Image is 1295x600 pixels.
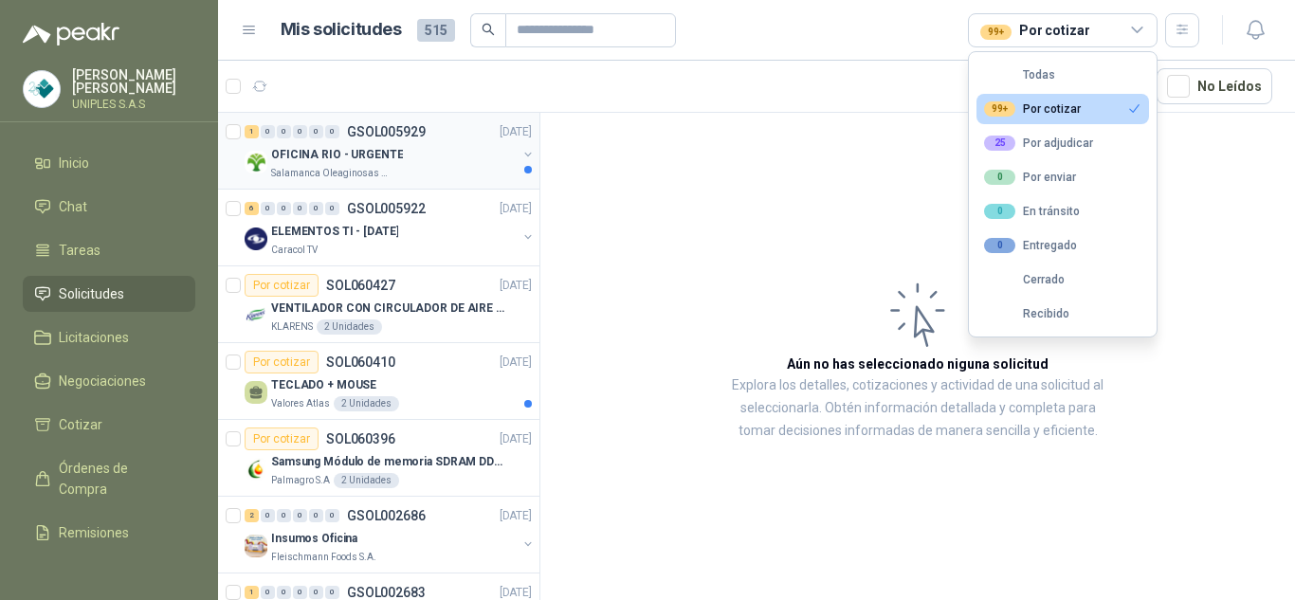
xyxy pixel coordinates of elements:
button: Cerrado [976,264,1149,295]
img: Company Logo [245,151,267,173]
div: Todas [984,68,1055,82]
img: Company Logo [24,71,60,107]
a: Negociaciones [23,363,195,399]
button: 99+Por cotizar [976,94,1149,124]
p: GSOL005929 [347,125,426,138]
div: 2 Unidades [317,319,382,335]
button: 0Entregado [976,230,1149,261]
span: Licitaciones [59,327,129,348]
div: 0 [261,202,275,215]
div: 0 [309,202,323,215]
div: 0 [261,125,275,138]
div: 0 [293,202,307,215]
div: 0 [293,509,307,522]
button: Todas [976,60,1149,90]
p: GSOL002686 [347,509,426,522]
div: En tránsito [984,204,1080,219]
div: Por adjudicar [984,136,1093,151]
span: 515 [417,19,455,42]
p: SOL060427 [326,279,395,292]
div: 1 [245,125,259,138]
div: Por cotizar [984,101,1081,117]
p: [DATE] [500,430,532,448]
div: 2 Unidades [334,473,399,488]
div: Cerrado [984,273,1065,286]
span: Tareas [59,240,100,261]
div: 0 [325,509,339,522]
a: Tareas [23,232,195,268]
button: Recibido [976,299,1149,329]
div: 0 [277,509,291,522]
div: 0 [325,202,339,215]
div: 0 [309,125,323,138]
div: Por cotizar [245,427,319,450]
div: 0 [325,125,339,138]
img: Company Logo [245,227,267,250]
span: Órdenes de Compra [59,458,177,500]
a: Licitaciones [23,319,195,355]
a: Cotizar [23,407,195,443]
a: 6 0 0 0 0 0 GSOL005922[DATE] Company LogoELEMENTOS TI - [DATE]Caracol TV [245,197,536,258]
span: Negociaciones [59,371,146,391]
button: 0En tránsito [976,196,1149,227]
button: No Leídos [1157,68,1272,104]
div: Recibido [984,307,1069,320]
h1: Mis solicitudes [281,16,402,44]
div: 0 [261,509,275,522]
p: VENTILADOR CON CIRCULADOR DE AIRE MULTIPROPOSITO XPOWER DE 14" [271,300,507,318]
span: search [482,23,495,36]
div: 0 [984,238,1015,253]
a: Solicitudes [23,276,195,312]
img: Company Logo [245,535,267,557]
p: [DATE] [500,200,532,218]
a: Por cotizarSOL060410[DATE] TECLADO + MOUSEValores Atlas2 Unidades [218,343,539,420]
div: 99+ [980,25,1012,40]
p: SOL060396 [326,432,395,445]
div: 99+ [984,101,1015,117]
span: Cotizar [59,414,102,435]
p: [DATE] [500,277,532,295]
a: Por cotizarSOL060396[DATE] Company LogoSamsung Módulo de memoria SDRAM DDR4 M393A2G40DB0 de 16 GB... [218,420,539,497]
button: 25Por adjudicar [976,128,1149,158]
p: [DATE] [500,123,532,141]
div: 0 [984,204,1015,219]
img: Company Logo [245,458,267,481]
span: Remisiones [59,522,129,543]
div: 0 [325,586,339,599]
p: Samsung Módulo de memoria SDRAM DDR4 M393A2G40DB0 de 16 GB M393A2G40DB0-CPB [271,453,507,471]
span: Chat [59,196,87,217]
img: Logo peakr [23,23,119,45]
p: GSOL002683 [347,586,426,599]
img: Company Logo [245,304,267,327]
a: 2 0 0 0 0 0 GSOL002686[DATE] Company LogoInsumos OficinaFleischmann Foods S.A. [245,504,536,565]
div: 0 [293,125,307,138]
div: 0 [293,586,307,599]
p: Explora los detalles, cotizaciones y actividad de una solicitud al seleccionarla. Obtén informaci... [730,374,1105,443]
div: Por cotizar [245,274,319,297]
p: Insumos Oficina [271,530,357,548]
span: Inicio [59,153,89,173]
p: Salamanca Oleaginosas SAS [271,166,391,181]
a: Por cotizarSOL060427[DATE] Company LogoVENTILADOR CON CIRCULADOR DE AIRE MULTIPROPOSITO XPOWER DE... [218,266,539,343]
p: OFICINA RIO - URGENTE [271,146,403,164]
div: Entregado [984,238,1077,253]
div: 2 [245,509,259,522]
div: 0 [261,586,275,599]
div: 0 [309,509,323,522]
p: [DATE] [500,354,532,372]
div: Por enviar [984,170,1076,185]
div: 0 [984,170,1015,185]
div: 2 Unidades [334,396,399,411]
p: Fleischmann Foods S.A. [271,550,376,565]
p: Palmagro S.A [271,473,330,488]
a: Chat [23,189,195,225]
p: Caracol TV [271,243,318,258]
p: GSOL005922 [347,202,426,215]
div: 1 [245,586,259,599]
a: Inicio [23,145,195,181]
button: 0Por enviar [976,162,1149,192]
p: [PERSON_NAME] [PERSON_NAME] [72,68,195,95]
p: UNIPLES S.A.S [72,99,195,110]
span: Solicitudes [59,283,124,304]
a: Órdenes de Compra [23,450,195,507]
